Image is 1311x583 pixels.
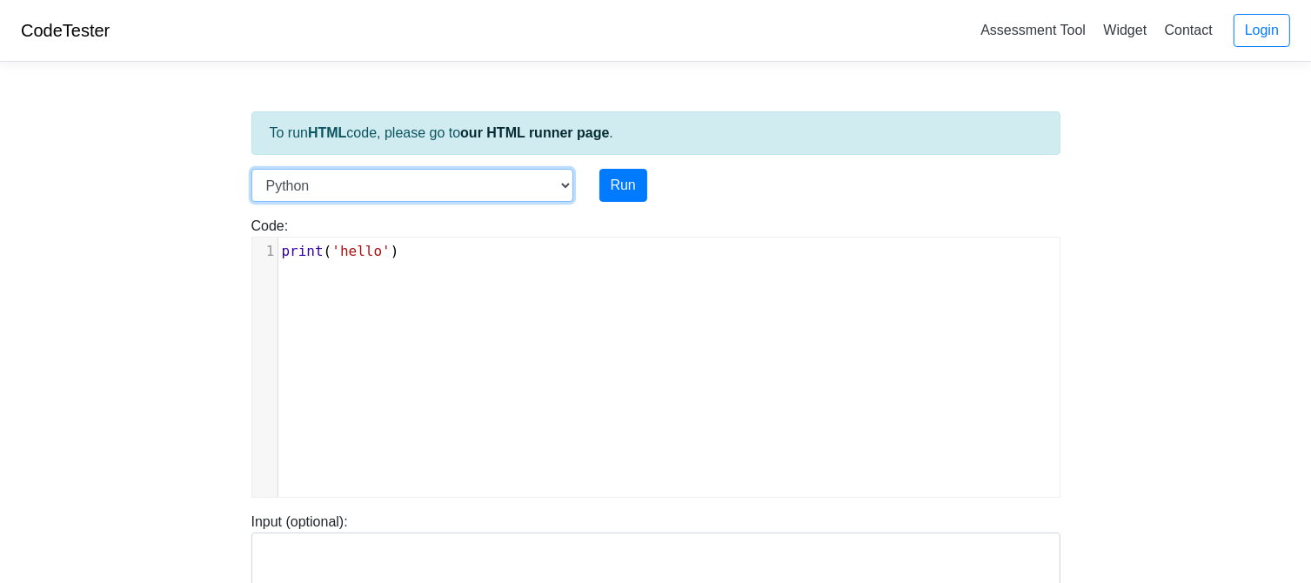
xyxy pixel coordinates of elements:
[21,21,110,40] a: CodeTester
[331,243,390,259] span: 'hello'
[308,125,346,140] strong: HTML
[251,111,1060,155] div: To run code, please go to .
[238,216,1074,498] div: Code:
[973,16,1093,44] a: Assessment Tool
[282,243,399,259] span: ( )
[1158,16,1220,44] a: Contact
[460,125,609,140] a: our HTML runner page
[599,169,647,202] button: Run
[282,243,324,259] span: print
[252,241,278,262] div: 1
[1234,14,1290,47] a: Login
[1096,16,1154,44] a: Widget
